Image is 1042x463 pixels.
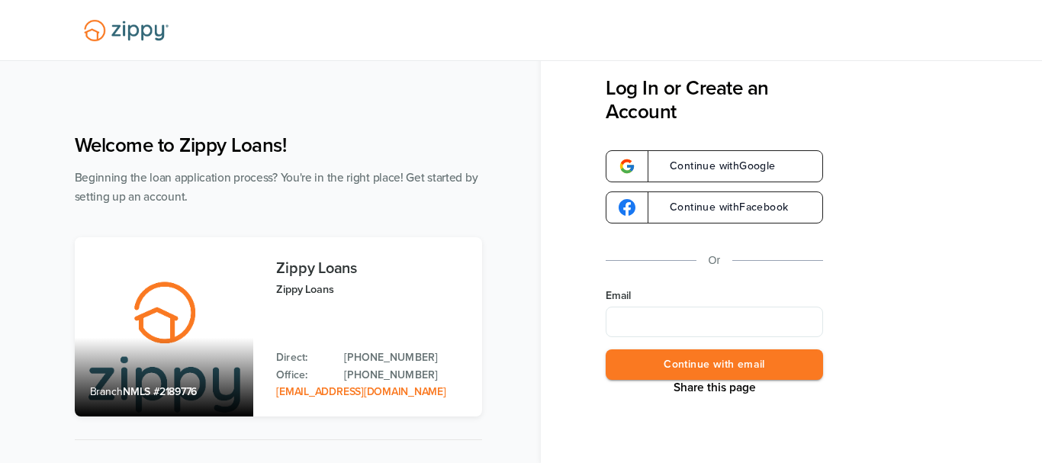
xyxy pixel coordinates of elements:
[344,349,466,366] a: Direct Phone: 512-975-2947
[123,385,197,398] span: NMLS #2189776
[276,385,445,398] a: Email Address: zippyguide@zippymh.com
[75,13,178,48] img: Lender Logo
[344,367,466,384] a: Office Phone: 512-975-2947
[606,150,823,182] a: google-logoContinue withGoogle
[654,202,788,213] span: Continue with Facebook
[276,349,329,366] p: Direct:
[606,76,823,124] h3: Log In or Create an Account
[619,199,635,216] img: google-logo
[606,307,823,337] input: Email Address
[276,281,466,298] p: Zippy Loans
[75,171,478,204] span: Beginning the loan application process? You're in the right place! Get started by setting up an a...
[276,367,329,384] p: Office:
[619,158,635,175] img: google-logo
[606,191,823,223] a: google-logoContinue withFacebook
[654,161,776,172] span: Continue with Google
[75,133,482,157] h1: Welcome to Zippy Loans!
[276,260,466,277] h3: Zippy Loans
[606,288,823,304] label: Email
[709,251,721,270] p: Or
[606,349,823,381] button: Continue with email
[90,385,124,398] span: Branch
[669,380,761,395] button: Share This Page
